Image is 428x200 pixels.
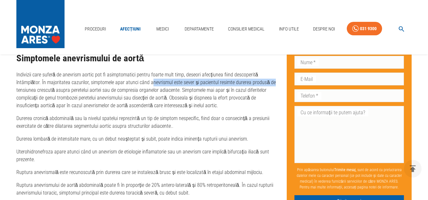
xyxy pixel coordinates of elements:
h2: Simptomele anevrismului de aortă [16,53,277,64]
p: Indivizii care suferă de anevrism aortic pot fi asimptomatici pentru foarte mult timp, deseori af... [16,71,277,109]
p: Ruptura anevrismului de aortă abdominală poate fi în proporție de 20% antero-laterală și 80% retr... [16,181,277,197]
a: Afecțiuni [118,22,143,36]
p: Durerea cronică abdominală sau la nivelul spatelui reprezintă un tip de simptom nespecific, fiind... [16,115,277,130]
a: Proceduri [82,22,109,36]
p: Durerea lombară de intensitate mare, cu un debut neașteptat și subit, poate indica iminența ruptu... [16,135,277,143]
a: Info Utile [276,22,301,36]
b: Trimite mesaj [334,168,356,172]
button: delete [404,160,422,178]
p: Ruptura anevrismală este recunoscută prin durerea care se instalează brusc și este localizată în ... [16,169,277,176]
a: 031 9300 [347,22,382,36]
a: Despre Noi [310,22,337,36]
div: 031 9300 [360,25,377,33]
p: Uterohidronefroza apare atunci când un anevrism de etiologie inflamatorie sau un anevrism care im... [16,148,277,163]
a: Departamente [182,22,216,36]
p: Prin apăsarea butonului , sunt de acord cu prelucrarea datelor mele cu caracter personal (ce pot ... [294,164,404,193]
a: Medici [152,22,173,36]
a: Consilier Medical [225,22,267,36]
